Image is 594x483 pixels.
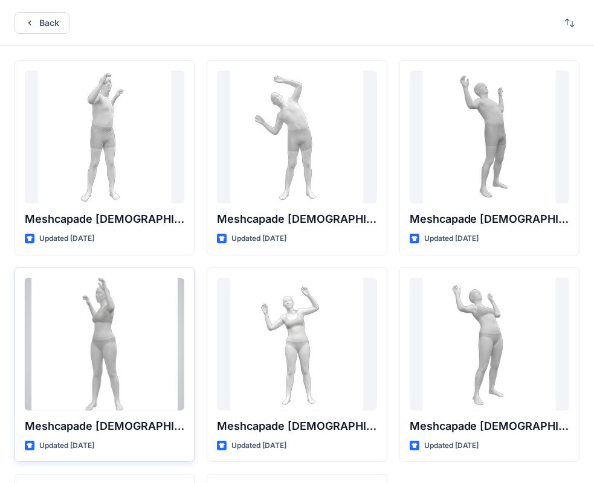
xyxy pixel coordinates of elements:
p: Updated [DATE] [39,232,94,245]
a: Meshcapade Male Bend Side To Side Animation [217,71,376,203]
p: Meshcapade [DEMOGRAPHIC_DATA] Bend Side to Side Animation [217,418,376,435]
a: Meshcapade Male Bend Forward To Back Animation [410,71,569,203]
p: Meshcapade [DEMOGRAPHIC_DATA] Stretch Side To Side Animation [25,418,184,435]
p: Updated [DATE] [231,232,286,245]
p: Meshcapade [DEMOGRAPHIC_DATA] Bend Forward to Back Animation [410,418,569,435]
p: Meshcapade [DEMOGRAPHIC_DATA] Bend Forward To Back Animation [410,211,569,228]
a: Meshcapade Male Stretch Side To Side Animation [25,71,184,203]
p: Updated [DATE] [231,440,286,452]
p: Updated [DATE] [424,232,479,245]
button: Back [15,12,69,34]
a: Meshcapade Female Stretch Side To Side Animation [25,278,184,411]
p: Updated [DATE] [39,440,94,452]
a: Meshcapade Female Bend Forward to Back Animation [410,278,569,411]
a: Meshcapade Female Bend Side to Side Animation [217,278,376,411]
p: Updated [DATE] [424,440,479,452]
p: Meshcapade [DEMOGRAPHIC_DATA] Stretch Side To Side Animation [25,211,184,228]
p: Meshcapade [DEMOGRAPHIC_DATA] Bend Side To Side Animation [217,211,376,228]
